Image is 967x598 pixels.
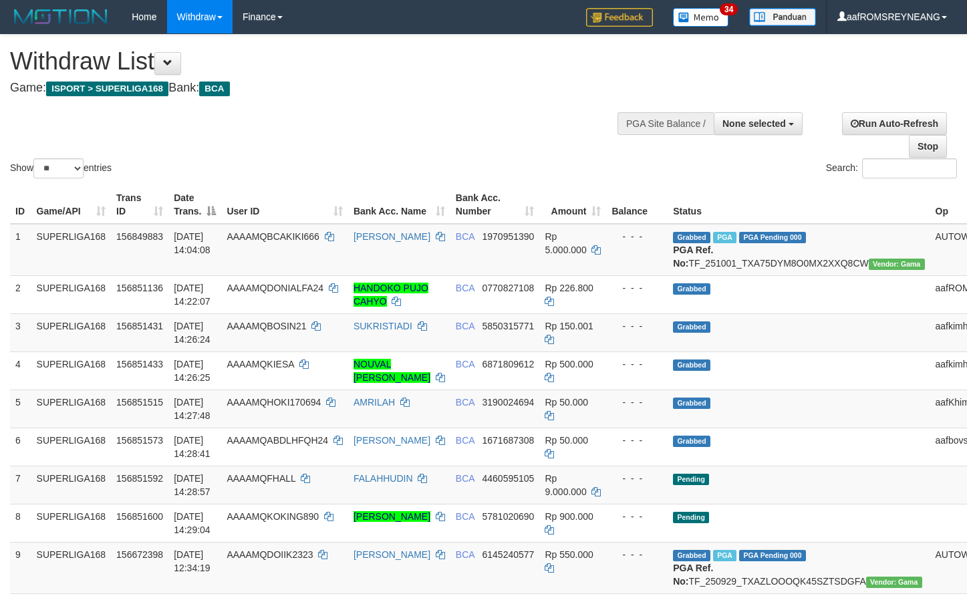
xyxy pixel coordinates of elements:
span: AAAAMQABDLHFQH24 [227,435,328,446]
th: User ID: activate to sort column ascending [221,186,348,224]
th: Bank Acc. Name: activate to sort column ascending [348,186,450,224]
span: AAAAMQKIESA [227,359,293,369]
a: [PERSON_NAME] [354,549,430,560]
div: - - - [611,281,662,295]
span: Copy 6145240577 to clipboard [482,549,535,560]
td: SUPERLIGA168 [31,504,112,542]
span: BCA [456,397,474,408]
span: Vendor URL: https://trx31.1velocity.biz [866,577,922,588]
td: SUPERLIGA168 [31,428,112,466]
span: 156851573 [116,435,163,446]
span: BCA [456,359,474,369]
span: Grabbed [673,550,710,561]
span: Rp 50.000 [545,397,588,408]
td: SUPERLIGA168 [31,390,112,428]
span: 156851431 [116,321,163,331]
a: Stop [909,135,947,158]
a: HANDOKO PUJO CAHYO [354,283,428,307]
th: Date Trans.: activate to sort column descending [168,186,221,224]
span: PGA Pending [739,550,806,561]
span: AAAAMQBOSIN21 [227,321,306,331]
span: AAAAMQFHALL [227,473,295,484]
a: Run Auto-Refresh [842,112,947,135]
span: Marked by aafsoycanthlai [713,232,736,243]
span: Copy 6871809612 to clipboard [482,359,535,369]
span: Vendor URL: https://trx31.1velocity.biz [869,259,925,270]
span: Grabbed [673,283,710,295]
div: - - - [611,230,662,243]
span: BCA [456,231,474,242]
td: 5 [10,390,31,428]
td: 4 [10,351,31,390]
select: Showentries [33,158,84,178]
a: FALAHHUDIN [354,473,413,484]
span: Grabbed [673,398,710,409]
div: PGA Site Balance / [617,112,714,135]
span: BCA [456,283,474,293]
span: BCA [456,473,474,484]
span: Grabbed [673,359,710,371]
img: Button%20Memo.svg [673,8,729,27]
b: PGA Ref. No: [673,245,713,269]
span: Rp 550.000 [545,549,593,560]
td: SUPERLIGA168 [31,224,112,276]
td: SUPERLIGA168 [31,542,112,593]
td: SUPERLIGA168 [31,313,112,351]
span: Pending [673,474,709,485]
th: Status [668,186,930,224]
div: - - - [611,396,662,409]
div: - - - [611,548,662,561]
span: Copy 1671687308 to clipboard [482,435,535,446]
div: - - - [611,472,662,485]
div: - - - [611,357,662,371]
span: 156849883 [116,231,163,242]
span: AAAAMQHOKI170694 [227,397,321,408]
span: PGA Pending [739,232,806,243]
span: Copy 5781020690 to clipboard [482,511,535,522]
span: Grabbed [673,232,710,243]
a: SUKRISTIADI [354,321,412,331]
a: AMRILAH [354,397,395,408]
span: 156851592 [116,473,163,484]
span: Copy 5850315771 to clipboard [482,321,535,331]
span: [DATE] 14:22:07 [174,283,211,307]
span: Rp 5.000.000 [545,231,586,255]
td: TF_250929_TXAZLOOOQK45SZTSDGFA [668,542,930,593]
a: NOUVAL [PERSON_NAME] [354,359,430,383]
span: 156851136 [116,283,163,293]
span: [DATE] 12:34:19 [174,549,211,573]
span: Rp 500.000 [545,359,593,369]
input: Search: [862,158,957,178]
span: [DATE] 14:26:24 [174,321,211,345]
span: Copy 0770827108 to clipboard [482,283,535,293]
img: MOTION_logo.png [10,7,112,27]
h4: Game: Bank: [10,82,632,95]
div: - - - [611,319,662,333]
label: Show entries [10,158,112,178]
span: [DATE] 14:28:41 [174,435,211,459]
td: 1 [10,224,31,276]
span: 34 [720,3,738,15]
th: ID [10,186,31,224]
td: SUPERLIGA168 [31,351,112,390]
h1: Withdraw List [10,48,632,75]
span: Rp 9.000.000 [545,473,586,497]
span: Copy 4460595105 to clipboard [482,473,535,484]
td: 7 [10,466,31,504]
span: Copy 1970951390 to clipboard [482,231,535,242]
span: Rp 50.000 [545,435,588,446]
span: Grabbed [673,436,710,447]
a: [PERSON_NAME] [354,231,430,242]
td: 3 [10,313,31,351]
label: Search: [826,158,957,178]
td: 6 [10,428,31,466]
td: 8 [10,504,31,542]
a: [PERSON_NAME] [354,511,430,522]
th: Bank Acc. Number: activate to sort column ascending [450,186,540,224]
div: - - - [611,434,662,447]
button: None selected [714,112,803,135]
span: Marked by aafsoycanthlai [713,550,736,561]
span: BCA [456,511,474,522]
span: AAAAMQKOKING890 [227,511,319,522]
span: AAAAMQBCAKIKI666 [227,231,319,242]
